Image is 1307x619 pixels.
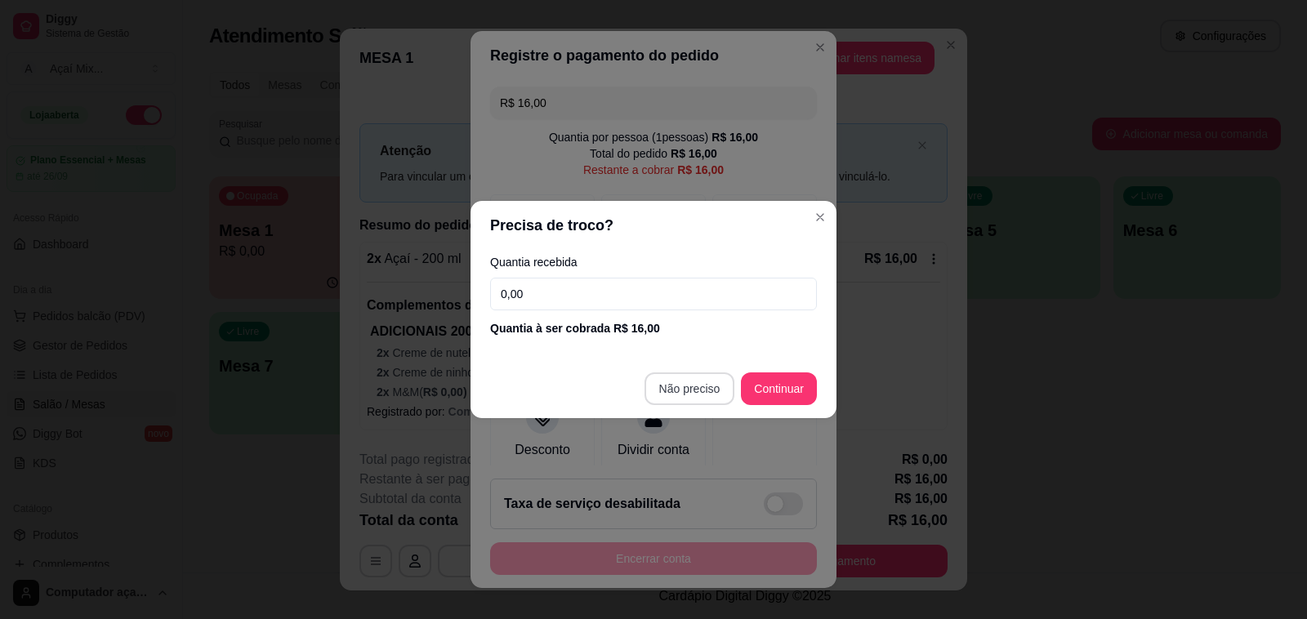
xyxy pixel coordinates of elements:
label: Quantia recebida [490,256,817,268]
header: Precisa de troco? [471,201,836,250]
button: Não preciso [645,372,735,405]
div: Quantia à ser cobrada R$ 16,00 [490,320,817,336]
button: Continuar [741,372,817,405]
button: Close [807,204,833,230]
